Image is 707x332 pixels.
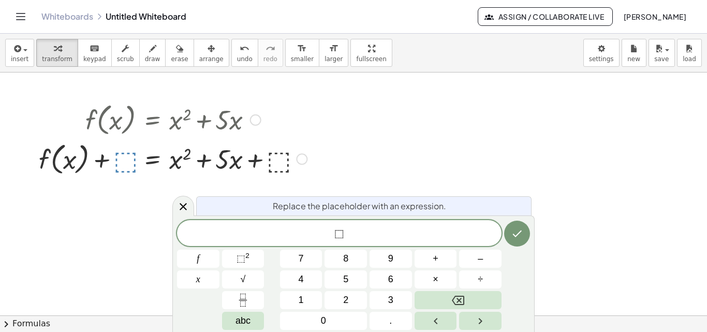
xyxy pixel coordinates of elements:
button: arrange [194,39,229,67]
span: 2 [343,293,348,307]
span: undo [237,55,253,63]
span: fullscreen [356,55,386,63]
span: × [433,272,438,286]
span: 7 [299,252,304,266]
span: ⬚ [237,253,245,264]
span: ÷ [478,272,483,286]
span: 5 [343,272,348,286]
button: settings [583,39,620,67]
button: f [177,250,219,268]
button: 6 [370,270,412,288]
button: format_sizesmaller [285,39,319,67]
button: 0 [280,312,367,330]
button: fullscreen [350,39,392,67]
button: redoredo [258,39,283,67]
button: . [370,312,412,330]
span: load [683,55,696,63]
button: 7 [280,250,322,268]
button: Plus [415,250,457,268]
button: new [622,39,646,67]
span: insert [11,55,28,63]
span: Assign / Collaborate Live [487,12,604,21]
button: load [677,39,702,67]
button: Backspace [415,291,502,309]
button: Square root [222,270,264,288]
button: 2 [325,291,367,309]
span: scrub [117,55,134,63]
button: Divide [459,270,502,288]
span: √ [241,272,246,286]
button: 8 [325,250,367,268]
button: x [177,270,219,288]
button: 3 [370,291,412,309]
span: f [197,252,199,266]
button: Assign / Collaborate Live [478,7,613,26]
span: 9 [388,252,393,266]
span: 8 [343,252,348,266]
span: keypad [83,55,106,63]
button: scrub [111,39,140,67]
span: 0 [321,314,326,328]
button: 5 [325,270,367,288]
button: Squared [222,250,264,268]
button: 1 [280,291,322,309]
button: Left arrow [415,312,457,330]
span: x [196,272,200,286]
button: insert [5,39,34,67]
span: [PERSON_NAME] [623,12,686,21]
span: . [389,314,392,328]
span: settings [589,55,614,63]
button: 9 [370,250,412,268]
span: larger [325,55,343,63]
button: Alphabet [222,312,264,330]
a: Whiteboards [41,11,93,22]
span: smaller [291,55,314,63]
span: + [433,252,438,266]
i: keyboard [90,42,99,55]
button: draw [139,39,166,67]
button: save [649,39,675,67]
i: format_size [297,42,307,55]
button: undoundo [231,39,258,67]
button: [PERSON_NAME] [615,7,695,26]
span: 1 [299,293,304,307]
span: new [627,55,640,63]
span: draw [145,55,160,63]
span: 4 [299,272,304,286]
span: erase [171,55,188,63]
span: Replace the placeholder with an expression. [273,200,446,212]
span: 3 [388,293,393,307]
button: 4 [280,270,322,288]
button: Fraction [222,291,264,309]
button: Minus [459,250,502,268]
span: arrange [199,55,224,63]
button: transform [36,39,78,67]
span: transform [42,55,72,63]
button: Right arrow [459,312,502,330]
sup: 2 [245,252,249,259]
span: abc [235,314,251,328]
button: Toggle navigation [12,8,29,25]
button: Times [415,270,457,288]
i: undo [240,42,249,55]
button: Done [504,221,530,247]
button: format_sizelarger [319,39,348,67]
i: format_size [329,42,338,55]
button: erase [165,39,194,67]
button: keyboardkeypad [78,39,112,67]
span: redo [263,55,277,63]
span: – [478,252,483,266]
i: redo [266,42,275,55]
span: 6 [388,272,393,286]
span: save [654,55,669,63]
span: ⬚ [334,228,344,240]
